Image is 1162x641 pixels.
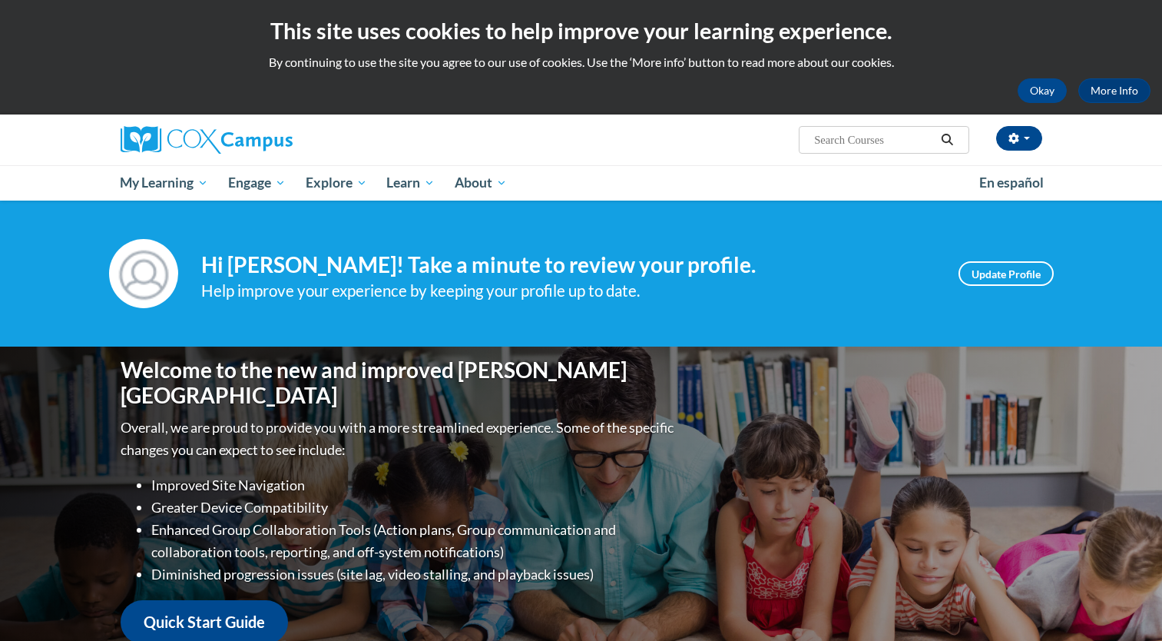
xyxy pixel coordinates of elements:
span: Engage [228,174,286,192]
span: My Learning [120,174,208,192]
div: Main menu [98,165,1065,201]
a: Explore [296,165,377,201]
li: Greater Device Compatibility [151,497,677,519]
a: More Info [1078,78,1150,103]
a: En español [969,167,1054,199]
iframe: Button to launch messaging window [1101,580,1150,629]
img: Profile Image [109,239,178,308]
span: About [455,174,507,192]
a: Update Profile [958,261,1054,286]
input: Search Courses [813,131,935,149]
a: About [445,165,517,201]
p: By continuing to use the site you agree to our use of cookies. Use the ‘More info’ button to read... [12,54,1150,71]
p: Overall, we are proud to provide you with a more streamlined experience. Some of the specific cha... [121,417,677,461]
li: Diminished progression issues (site lag, video stalling, and playback issues) [151,563,677,586]
li: Enhanced Group Collaboration Tools (Action plans, Group communication and collaboration tools, re... [151,519,677,563]
span: Explore [306,174,367,192]
img: Cox Campus [121,126,293,154]
button: Search [935,131,958,149]
h2: This site uses cookies to help improve your learning experience. [12,15,1150,46]
li: Improved Site Navigation [151,474,677,497]
h4: Hi [PERSON_NAME]! Take a minute to review your profile. [201,252,935,278]
button: Account Settings [996,126,1042,151]
span: Learn [386,174,435,192]
button: Okay [1018,78,1067,103]
span: En español [979,174,1044,191]
a: My Learning [111,165,219,201]
a: Learn [376,165,445,201]
h1: Welcome to the new and improved [PERSON_NAME][GEOGRAPHIC_DATA] [121,357,677,409]
a: Cox Campus [121,126,412,154]
a: Engage [218,165,296,201]
div: Help improve your experience by keeping your profile up to date. [201,278,935,304]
